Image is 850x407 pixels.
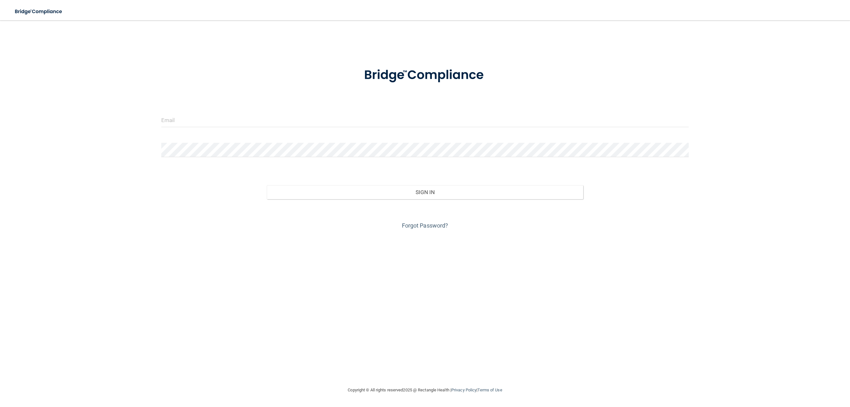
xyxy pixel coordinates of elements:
[267,185,583,199] button: Sign In
[451,388,476,392] a: Privacy Policy
[161,113,689,127] input: Email
[351,59,499,92] img: bridge_compliance_login_screen.278c3ca4.svg
[10,5,68,18] img: bridge_compliance_login_screen.278c3ca4.svg
[477,388,502,392] a: Terms of Use
[402,222,448,229] a: Forgot Password?
[309,380,541,400] div: Copyright © All rights reserved 2025 @ Rectangle Health | |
